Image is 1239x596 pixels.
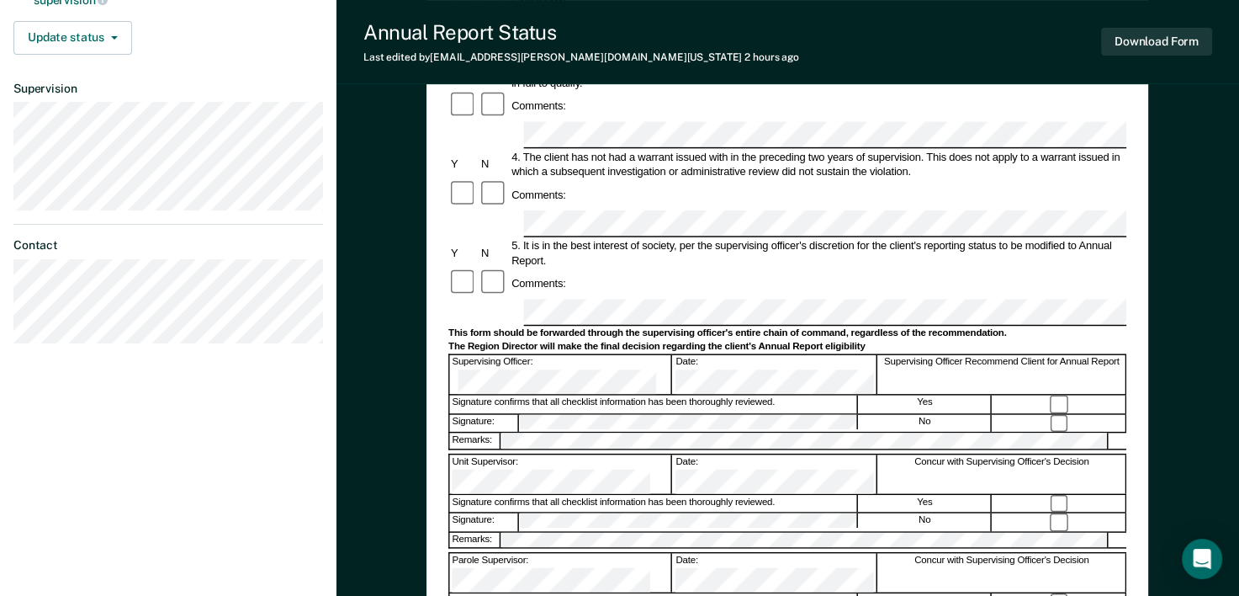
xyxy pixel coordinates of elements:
div: Y [448,157,479,171]
div: Remarks: [450,532,501,547]
div: This form should be forwarded through the supervising officer's entire chain of command, regardle... [448,327,1126,339]
div: Concur with Supervising Officer's Decision [878,553,1126,592]
div: Remarks: [450,434,501,449]
div: Concur with Supervising Officer's Decision [878,455,1126,493]
div: Signature: [450,415,519,433]
div: 5. It is in the best interest of society, per the supervising officer's discretion for the client... [510,238,1127,268]
div: 4. The client has not had a warrant issued with in the preceding two years of supervision. This d... [510,149,1127,178]
button: Download Form [1101,28,1212,56]
div: The Region Director will make the final decision regarding the client's Annual Report eligibility [448,340,1126,353]
div: Yes [859,495,992,513]
dt: Supervision [13,82,323,96]
dt: Contact [13,238,323,253]
div: Open Intercom Messenger [1182,539,1222,579]
div: Signature confirms that all checklist information has been thoroughly reviewed. [450,396,858,413]
div: N [479,245,509,259]
div: Unit Supervisor: [450,455,673,493]
div: Signature confirms that all checklist information has been thoroughly reviewed. [450,495,858,513]
div: Parole Supervisor: [450,553,673,592]
div: N [479,157,509,171]
span: 2 hours ago [744,51,799,63]
div: Date: [674,553,877,592]
div: Annual Report Status [363,20,799,45]
div: Signature: [450,514,519,531]
div: Yes [859,396,992,413]
div: No [859,415,992,433]
button: Update status [13,21,132,55]
div: Date: [674,355,877,394]
div: No [859,514,992,531]
div: Comments: [510,276,569,290]
div: Last edited by [EMAIL_ADDRESS][PERSON_NAME][DOMAIN_NAME][US_STATE] [363,51,799,63]
div: Comments: [510,98,569,113]
div: Comments: [510,188,569,202]
div: Date: [674,455,877,493]
div: Supervising Officer Recommend Client for Annual Report [878,355,1126,394]
div: Y [448,245,479,259]
div: Supervising Officer: [450,355,673,394]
